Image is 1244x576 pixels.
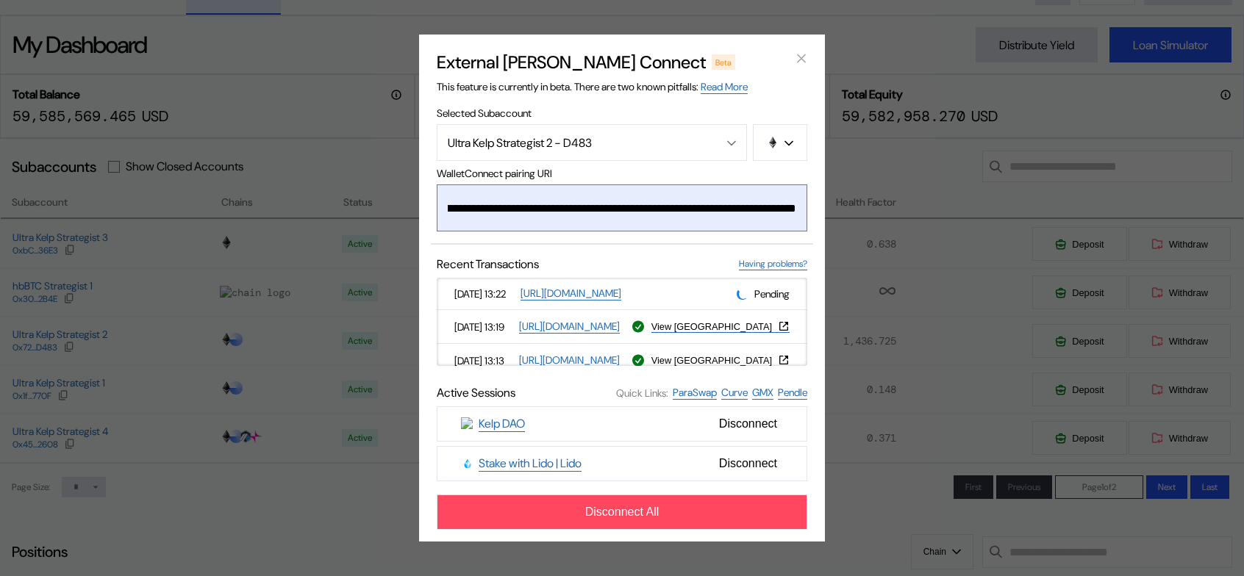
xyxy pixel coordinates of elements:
a: [URL][DOMAIN_NAME] [519,353,620,367]
a: View [GEOGRAPHIC_DATA] [651,320,790,333]
a: Stake with Lido | Lido [479,456,582,472]
a: Read More [701,80,748,94]
button: View [GEOGRAPHIC_DATA] [651,320,790,332]
img: Stake with Lido | Lido [461,457,474,470]
a: View [GEOGRAPHIC_DATA] [651,354,790,367]
a: GMX [752,386,773,400]
a: Curve [721,386,748,400]
button: View [GEOGRAPHIC_DATA] [651,354,790,366]
span: Quick Links: [616,386,668,400]
span: WalletConnect pairing URI [437,167,807,180]
img: Kelp DAO [461,417,474,431]
a: [URL][DOMAIN_NAME] [519,320,620,334]
button: Disconnect All [437,494,807,530]
a: Kelp DAO [479,416,525,432]
button: Stake with Lido | LidoStake with Lido | LidoDisconnect [437,446,807,481]
div: Pending [737,287,790,300]
h2: External [PERSON_NAME] Connect [437,51,706,73]
a: Having problems? [739,258,807,270]
span: [DATE] 13:19 [454,320,513,334]
span: Recent Transactions [437,256,539,272]
span: [DATE] 13:13 [454,354,513,367]
button: close modal [790,46,813,70]
div: Ultra Kelp Strategist 2 - D483 [448,135,704,151]
span: [DATE] 13:22 [454,287,515,300]
span: Disconnect [713,411,783,436]
span: Disconnect [713,451,783,476]
div: Beta [712,54,735,69]
span: Active Sessions [437,385,515,400]
a: Pendle [778,386,807,400]
button: Open menu [437,124,747,161]
button: Kelp DAOKelp DAODisconnect [437,406,807,442]
img: pending [735,286,750,300]
button: chain logo [753,124,807,161]
span: Selected Subaccount [437,107,807,120]
a: ParaSwap [673,386,717,400]
img: chain logo [767,137,779,148]
span: This feature is currently in beta. There are two known pitfalls: [437,80,748,94]
span: Disconnect All [585,505,659,519]
a: [URL][DOMAIN_NAME] [521,287,621,300]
